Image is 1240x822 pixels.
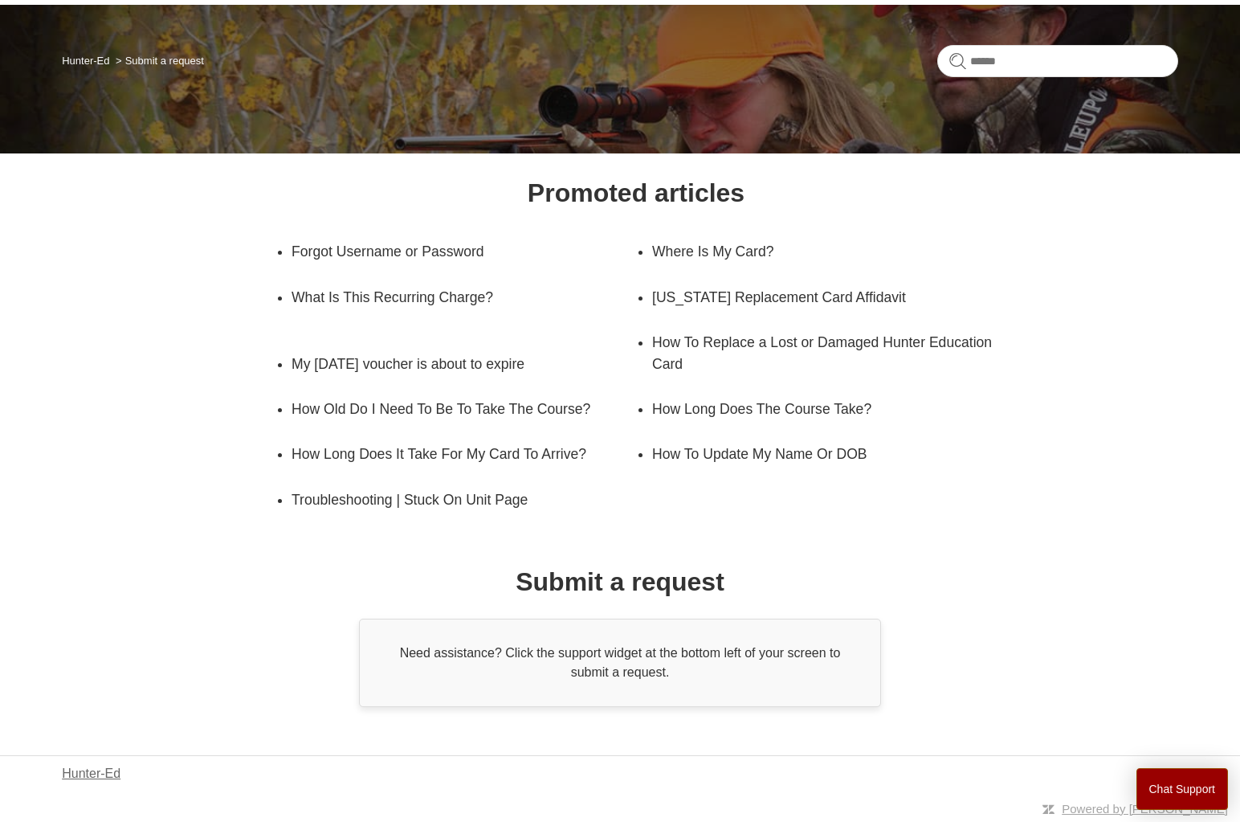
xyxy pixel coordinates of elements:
[652,275,973,320] a: [US_STATE] Replacement Card Affidavit
[937,45,1178,77] input: Search
[292,477,612,522] a: Troubleshooting | Stuck On Unit Page
[62,55,112,67] li: Hunter-Ed
[359,619,881,707] div: Need assistance? Click the support widget at the bottom left of your screen to submit a request.
[292,431,636,476] a: How Long Does It Take For My Card To Arrive?
[112,55,204,67] li: Submit a request
[292,275,636,320] a: What Is This Recurring Charge?
[292,229,612,274] a: Forgot Username or Password
[652,386,973,431] a: How Long Does The Course Take?
[62,764,120,783] a: Hunter-Ed
[516,562,724,601] h1: Submit a request
[528,174,744,212] h1: Promoted articles
[1062,802,1228,816] a: Powered by [PERSON_NAME]
[652,229,973,274] a: Where Is My Card?
[652,431,973,476] a: How To Update My Name Or DOB
[292,341,612,386] a: My [DATE] voucher is about to expire
[292,386,612,431] a: How Old Do I Need To Be To Take The Course?
[1136,768,1229,810] button: Chat Support
[652,320,997,386] a: How To Replace a Lost or Damaged Hunter Education Card
[62,55,109,67] a: Hunter-Ed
